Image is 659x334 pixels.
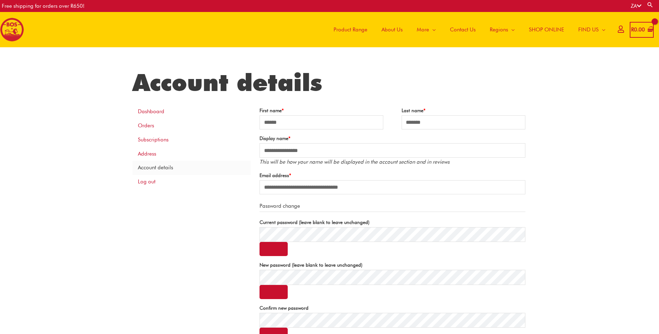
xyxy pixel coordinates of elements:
label: Last name [402,106,525,115]
a: Contact Us [443,12,483,47]
em: This will be how your name will be displayed in the account section and in reviews [260,159,450,165]
a: Subscriptions [133,133,251,147]
span: Regions [490,19,508,40]
a: Address [133,147,251,161]
label: Current password (leave blank to leave unchanged) [260,218,525,227]
a: About Us [374,12,410,47]
span: R [631,26,634,33]
span: Product Range [334,19,367,40]
a: ZA [631,3,641,9]
a: Product Range [327,12,374,47]
a: View Shopping Cart, empty [630,22,654,38]
label: New password (leave blank to leave unchanged) [260,260,525,270]
a: SHOP ONLINE [522,12,571,47]
span: SHOP ONLINE [529,19,564,40]
button: Show password [260,242,288,256]
nav: Account pages [133,105,251,189]
label: First name [260,106,383,115]
a: Regions [483,12,522,47]
span: About Us [382,19,403,40]
a: Dashboard [133,105,251,119]
span: More [417,19,429,40]
span: FIND US [578,19,599,40]
a: More [410,12,443,47]
a: Account details [133,161,251,175]
a: Log out [133,175,251,189]
bdi: 0.00 [631,26,645,33]
label: Confirm new password [260,303,525,313]
h1: Account details [133,68,526,97]
a: Search button [647,1,654,8]
label: Display name [260,134,525,143]
label: Email address [260,171,525,180]
legend: Password change [260,201,525,212]
span: Contact Us [450,19,476,40]
a: Orders [133,119,251,133]
button: Show password [260,285,288,299]
nav: Site Navigation [321,12,612,47]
